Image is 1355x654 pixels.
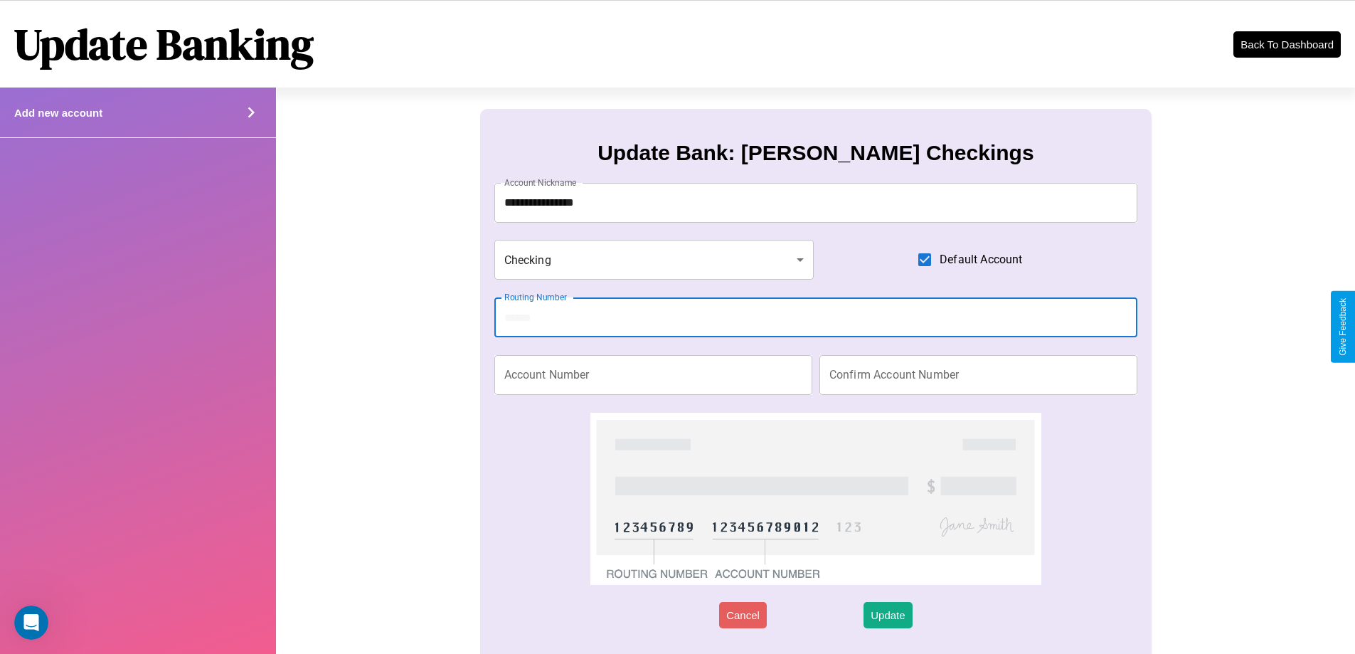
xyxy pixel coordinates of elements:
[494,240,814,280] div: Checking
[14,15,314,73] h1: Update Banking
[864,602,912,628] button: Update
[14,107,102,119] h4: Add new account
[597,141,1033,165] h3: Update Bank: [PERSON_NAME] Checkings
[590,413,1041,585] img: check
[504,291,567,303] label: Routing Number
[1338,298,1348,356] div: Give Feedback
[719,602,767,628] button: Cancel
[504,176,577,189] label: Account Nickname
[1233,31,1341,58] button: Back To Dashboard
[14,606,48,640] iframe: Intercom live chat
[940,251,1022,268] span: Default Account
